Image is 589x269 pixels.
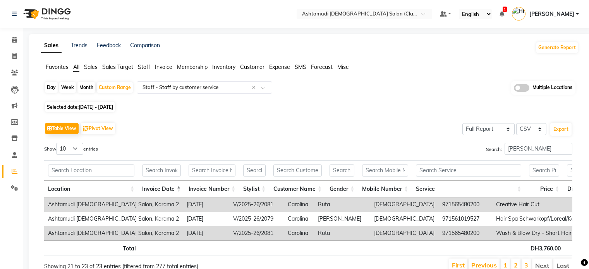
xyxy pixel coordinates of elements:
a: Sales [41,39,62,53]
a: Comparison [130,42,160,49]
span: SMS [295,63,306,70]
td: Carolina [284,226,314,240]
td: [DATE] [183,197,229,212]
button: Pivot View [81,123,115,134]
input: Search Location [48,164,134,176]
a: 1 [503,261,507,269]
input: Search Service [416,164,521,176]
td: Ruta [314,197,370,212]
th: Total [44,240,140,255]
span: Misc [337,63,349,70]
th: Gender: activate to sort column ascending [326,181,358,197]
span: Inventory [212,63,235,70]
span: Customer [240,63,264,70]
button: Export [550,123,572,136]
th: Location: activate to sort column ascending [44,181,138,197]
span: Staff [138,63,150,70]
span: Expense [269,63,290,70]
input: Search Stylist [243,164,266,176]
td: Ashtamudi [DEMOGRAPHIC_DATA] Salon, Karama 2 [44,197,183,212]
td: V/2025-26/2081 [229,226,284,240]
td: [PERSON_NAME] [314,212,370,226]
th: Price: activate to sort column ascending [525,181,563,197]
td: 971565480200 [438,226,492,240]
span: Multiple Locations [532,84,572,92]
th: Stylist: activate to sort column ascending [239,181,270,197]
th: Service: activate to sort column ascending [412,181,525,197]
img: logo [20,3,73,25]
th: DH3,760.00 [526,240,565,255]
td: [DEMOGRAPHIC_DATA] [370,226,438,240]
a: 2 [514,261,518,269]
td: 971561019527 [438,212,492,226]
span: Membership [177,63,208,70]
span: Clear all [252,84,258,92]
td: [DATE] [183,212,229,226]
input: Search Invoice Date [142,164,181,176]
span: Favorites [46,63,69,70]
a: 1 [500,10,504,17]
td: [DEMOGRAPHIC_DATA] [370,197,438,212]
td: V/2025-26/2079 [229,212,284,226]
input: Search Price [529,164,559,176]
a: Trends [71,42,88,49]
td: [DATE] [183,226,229,240]
input: Search Invoice Number [189,164,235,176]
td: [DEMOGRAPHIC_DATA] [370,212,438,226]
td: Ruta [314,226,370,240]
span: Sales Target [102,63,133,70]
label: Search: [486,143,572,155]
input: Search Gender [330,164,354,176]
td: 971565480200 [438,197,492,212]
th: Mobile Number: activate to sort column ascending [358,181,412,197]
button: Generate Report [536,42,578,53]
span: [DATE] - [DATE] [79,104,113,110]
td: V/2025-26/2081 [229,197,284,212]
span: 1 [503,7,507,12]
div: Month [77,82,95,93]
th: Invoice Date: activate to sort column descending [138,181,185,197]
td: Carolina [284,212,314,226]
button: Table View [45,123,79,134]
div: Week [59,82,76,93]
span: All [73,63,79,70]
span: Selected date: [45,102,115,112]
th: Customer Name: activate to sort column ascending [270,181,326,197]
select: Showentries [56,143,83,155]
th: Invoice Number: activate to sort column ascending [185,181,239,197]
td: Carolina [284,197,314,212]
span: [PERSON_NAME] [529,10,574,18]
input: Search Mobile Number [362,164,408,176]
div: Day [45,82,58,93]
td: Ashtamudi [DEMOGRAPHIC_DATA] Salon, Karama 2 [44,212,183,226]
a: Previous [471,261,497,269]
div: Custom Range [97,82,133,93]
img: pivot.png [83,126,89,132]
span: Forecast [311,63,333,70]
td: Ashtamudi [DEMOGRAPHIC_DATA] Salon, Karama 2 [44,226,183,240]
a: 3 [524,261,528,269]
input: Search Customer Name [273,164,322,176]
a: First [452,261,465,269]
span: Invoice [155,63,172,70]
a: Feedback [97,42,121,49]
span: Sales [84,63,98,70]
label: Show entries [44,143,98,155]
input: Search: [505,143,572,155]
img: Himanshu Akania [512,7,525,21]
